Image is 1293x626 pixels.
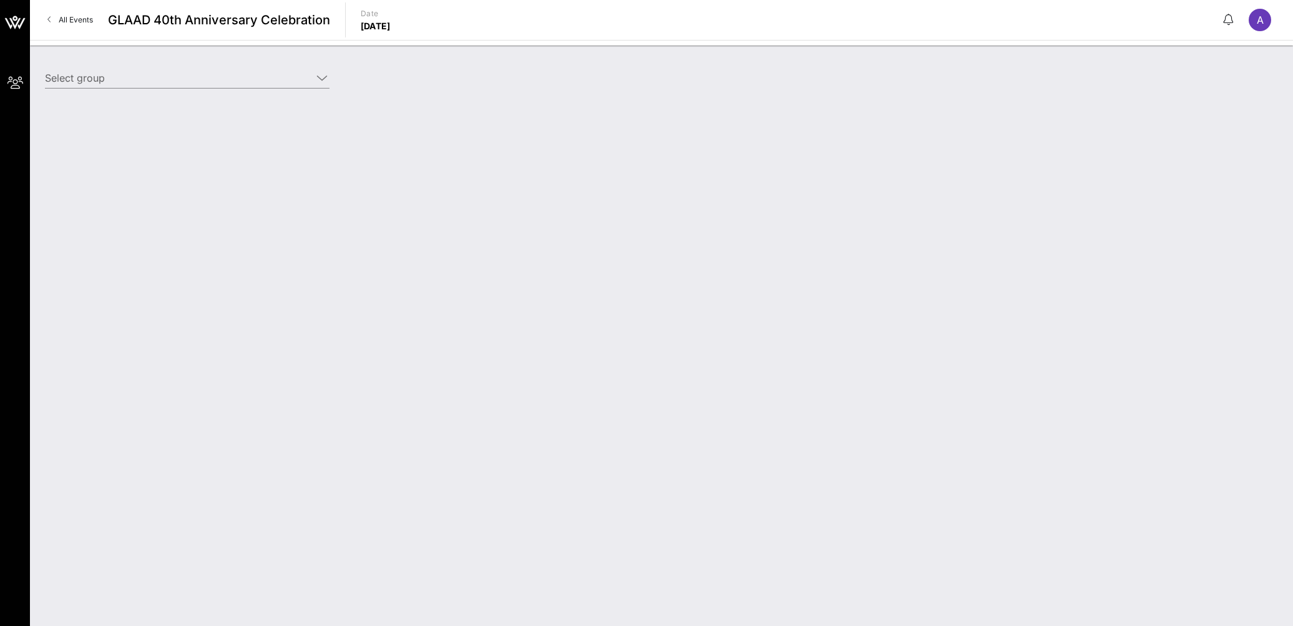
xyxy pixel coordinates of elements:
p: Date [361,7,391,20]
p: [DATE] [361,20,391,32]
a: All Events [40,10,100,30]
span: All Events [59,15,93,24]
span: A [1257,14,1264,26]
div: A [1249,9,1271,31]
span: GLAAD 40th Anniversary Celebration [108,11,330,29]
